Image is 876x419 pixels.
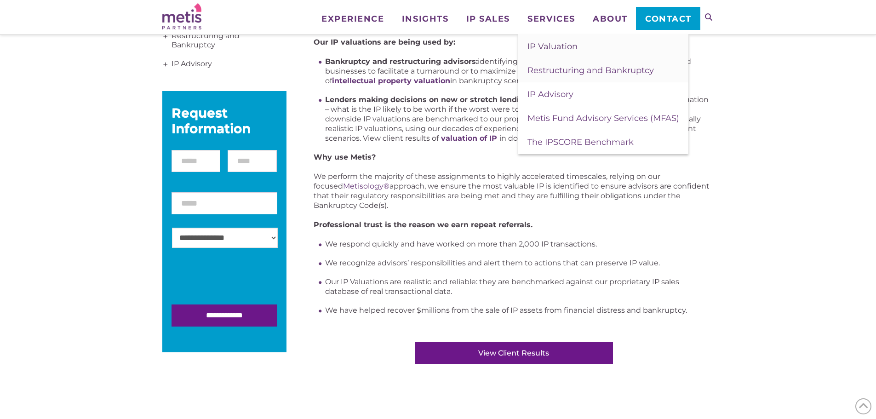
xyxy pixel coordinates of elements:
a: IP Advisory [162,55,286,74]
strong: Lenders making decisions on new or stretch lending: [325,95,531,104]
a: The IPSCORE Benchmark [518,130,688,154]
span: Experience [321,15,384,23]
span: + [160,55,171,74]
iframe: reCAPTCHA [172,261,311,297]
li: Our IP Valuations are realistic and reliable: they are benchmarked against our proprietary IP sal... [325,277,714,296]
span: Services [527,15,575,23]
a: valuation of IP [441,134,497,143]
strong: Our IP valuations are being used by: [314,38,455,46]
a: View Client Results [415,342,613,364]
p: We perform the majority of these assignments to highly accelerated timescales, relying on our foc... [314,172,714,210]
span: IP Valuation [527,41,578,52]
span: IP Sales [466,15,510,23]
a: IP Advisory [518,82,688,106]
a: Contact [636,7,700,30]
span: Insights [402,15,448,23]
li: We respond quickly and have worked on more than 2,000 IP transactions. [325,239,714,249]
strong: Professional trust is the reason we earn repeat referrals. [314,220,532,229]
span: Contact [645,15,692,23]
a: Restructuring and Bankruptcy [162,27,286,55]
a: intellectual property valuation [332,76,450,85]
img: Metis Partners [162,3,201,29]
span: + [160,27,171,46]
span: Back to Top [855,398,871,414]
li: wanting to understand the ‘downside’ valuation – what is the IP likely to be worth if the worst w... [325,95,714,143]
li: We recognize advisors’ responsibilities and alert them to actions that can preserve IP value. [325,258,714,268]
a: Metis Fund Advisory Services (MFAS) [518,106,688,130]
a: Restructuring and Bankruptcy [518,58,688,82]
strong: Why use Metis? [314,153,376,161]
strong: Bankruptcy and restructuring advisors: [325,57,478,66]
span: IP Advisory [527,89,573,99]
span: The IPSCORE Benchmark [527,137,634,147]
li: identifying IP value that can be recovered from distressed businesses to facilitate a turnaround ... [325,57,714,86]
a: Metisology® [343,182,389,190]
span: Restructuring and Bankruptcy [527,65,654,75]
span: About [593,15,628,23]
span: Metis Fund Advisory Services (MFAS) [527,113,679,123]
li: We have helped recover $millions from the sale of IP assets from financial distress and bankruptcy. [325,305,714,315]
div: Request Information [172,105,277,136]
a: IP Valuation [518,34,688,58]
